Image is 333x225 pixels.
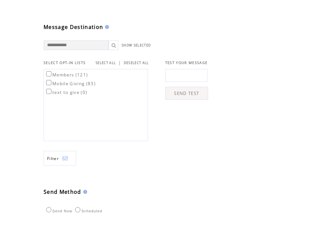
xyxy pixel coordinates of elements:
span: SELECT OPT-IN LISTS [44,61,86,65]
a: SELECT ALL [96,61,116,65]
img: filters.png [62,152,68,166]
span: Send Method [44,189,81,196]
input: Send Now [46,207,51,213]
a: DESELECT ALL [124,61,149,65]
label: Scheduled [73,209,102,213]
input: Scheduled [75,207,80,213]
span: | [118,60,121,66]
span: Message Destination [44,24,103,31]
input: Members (121) [46,72,51,77]
img: help.gif [81,190,87,194]
label: Send Now [45,209,72,213]
span: Show filters [47,156,59,162]
label: Mobile Giving (83) [45,81,96,87]
a: SHOW SELECTED [122,44,151,48]
label: Members (121) [45,72,88,78]
input: text to give (0) [46,89,51,94]
a: Filter [44,151,76,166]
img: help.gif [103,25,109,29]
a: SEND TEST [165,87,208,100]
span: TEST YOUR MESSAGE [165,61,208,65]
input: Mobile Giving (83) [46,80,51,86]
label: text to give (0) [45,90,87,96]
